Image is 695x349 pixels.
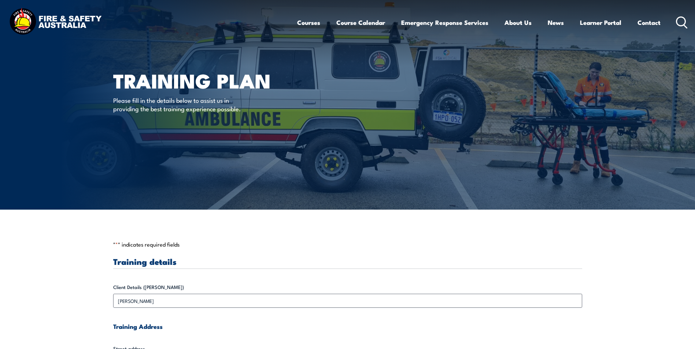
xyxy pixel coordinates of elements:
[548,13,564,32] a: News
[113,284,582,291] label: Client Details ([PERSON_NAME])
[504,13,532,32] a: About Us
[637,13,661,32] a: Contact
[401,13,488,32] a: Emergency Response Services
[113,72,294,89] h1: Training plan
[113,96,247,113] p: Please fill in the details below to assist us in providing the best training experience possible.
[113,241,582,248] p: " " indicates required fields
[113,257,582,266] h3: Training details
[113,322,582,330] h4: Training Address
[336,13,385,32] a: Course Calendar
[580,13,621,32] a: Learner Portal
[297,13,320,32] a: Courses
